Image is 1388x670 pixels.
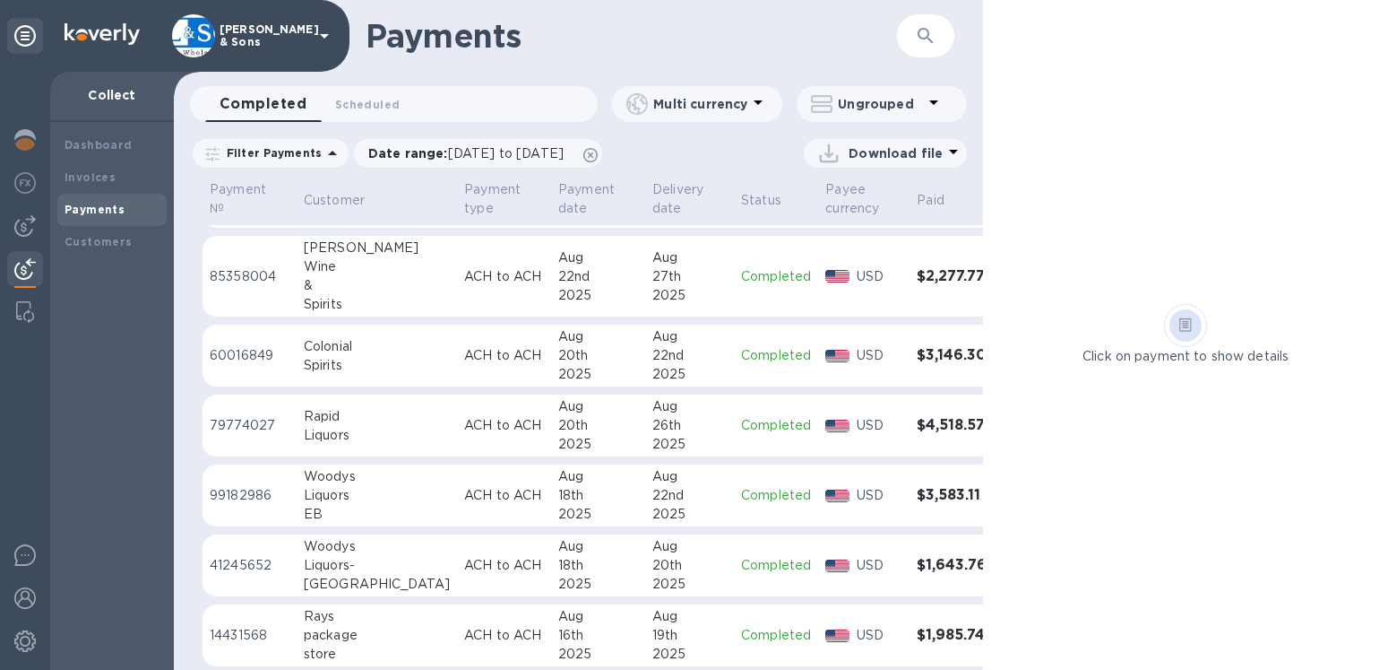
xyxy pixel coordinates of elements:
div: 20th [558,346,638,365]
b: Dashboard [65,138,133,152]
b: Customers [65,235,133,248]
p: 79774027 [210,416,289,435]
p: [PERSON_NAME] & Sons [220,23,309,48]
b: Payments [65,203,125,216]
div: 22nd [652,486,727,505]
div: 18th [558,556,638,575]
div: Aug [652,248,727,267]
div: EB [304,505,450,524]
div: 2025 [652,505,727,524]
p: Payment date [558,180,615,218]
div: Colonial [304,337,450,356]
div: Woodys [304,537,450,556]
p: ACH to ACH [464,626,544,645]
div: Aug [558,397,638,416]
div: & [304,276,450,295]
p: Payee currency [825,180,879,218]
div: Aug [558,467,638,486]
p: Delivery date [652,180,703,218]
span: Delivery date [652,180,727,218]
div: Aug [558,327,638,346]
span: Payment date [558,180,638,218]
p: Completed [741,346,811,365]
span: Payment № [210,180,289,218]
p: Ungrouped [838,95,923,113]
div: package [304,626,450,645]
p: 99182986 [210,486,289,505]
p: USD [857,626,902,645]
p: 14431568 [210,626,289,645]
p: USD [857,267,902,286]
p: Date range : [368,144,573,162]
div: 20th [558,416,638,435]
span: [DATE] to [DATE] [448,146,564,161]
p: ACH to ACH [464,556,544,575]
img: Logo [65,23,140,45]
div: Rapid [304,407,450,426]
div: 2025 [558,575,638,594]
div: 2025 [558,505,638,524]
span: Customer [304,191,388,210]
span: Paid [917,191,968,210]
div: Date range:[DATE] to [DATE] [354,139,602,168]
div: [PERSON_NAME] [304,239,450,257]
p: ACH to ACH [464,346,544,365]
div: Liquors [304,426,450,445]
p: USD [857,486,902,505]
div: 26th [652,416,727,435]
div: Rays [304,607,450,626]
h3: $4,518.57 [917,417,993,434]
span: Status [741,191,805,210]
img: USD [825,560,849,572]
span: Payment type [464,180,544,218]
h3: $3,146.30 [917,347,993,364]
p: ACH to ACH [464,267,544,286]
div: 2025 [652,645,727,664]
div: Aug [652,537,727,556]
div: 2025 [558,645,638,664]
p: 85358004 [210,267,289,286]
p: Completed [741,416,811,435]
div: Liquors [304,486,450,505]
p: Completed [741,626,811,645]
p: 41245652 [210,556,289,575]
div: 2025 [558,286,638,305]
p: Multi currency [653,95,747,113]
div: 16th [558,626,638,645]
div: Liquors-[GEOGRAPHIC_DATA] [304,556,450,594]
p: Completed [741,556,811,575]
span: Scheduled [335,95,400,114]
div: 2025 [558,435,638,454]
h3: $1,985.74 [917,627,993,644]
p: Status [741,191,781,210]
p: Completed [741,486,811,505]
p: Collect [65,86,159,104]
img: USD [825,420,849,432]
p: USD [857,556,902,575]
p: Payment type [464,180,521,218]
p: USD [857,346,902,365]
img: USD [825,270,849,283]
h1: Payments [366,17,837,55]
p: Filter Payments [220,145,322,161]
p: Click on payment to show details [1082,347,1289,366]
img: USD [825,490,849,502]
img: Foreign exchange [14,172,36,194]
div: Aug [558,248,638,267]
div: store [304,645,450,664]
div: Aug [558,537,638,556]
div: Wine [304,257,450,276]
div: 27th [652,267,727,286]
div: Woodys [304,467,450,486]
div: Aug [652,327,727,346]
div: Unpin categories [7,18,43,54]
h3: $1,643.76 [917,557,993,574]
h3: $3,583.11 [917,487,993,504]
div: 22nd [652,346,727,365]
div: Spirits [304,356,450,375]
div: Aug [558,607,638,626]
span: Completed [220,91,306,117]
p: Payment № [210,180,266,218]
p: ACH to ACH [464,416,544,435]
div: 2025 [558,365,638,384]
